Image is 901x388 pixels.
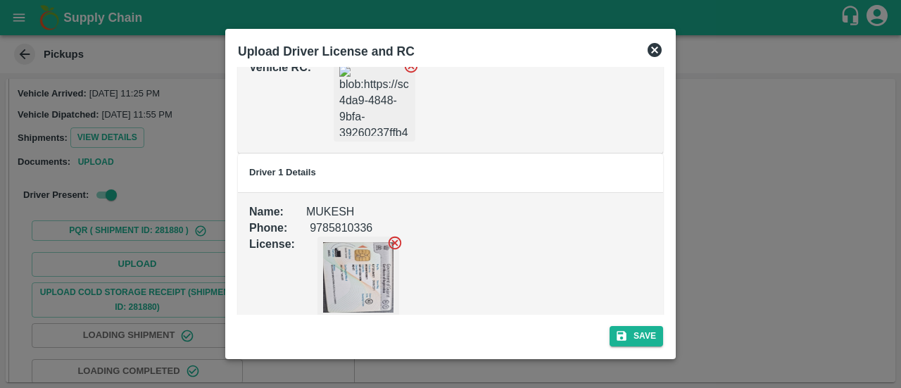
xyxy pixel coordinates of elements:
[238,44,415,58] b: Upload Driver License and RC
[287,198,372,237] div: 9785810336
[323,242,393,313] img: https://app.vegrow.in/rails/active_storage/blobs/redirect/eyJfcmFpbHMiOnsiZGF0YSI6MjU5MTYyMCwicHV...
[284,182,354,220] div: MUKESH
[249,238,295,250] b: License :
[339,65,410,136] img: blob:https://sc.vegrow.in/51546de1-4da9-4848-9bfa-39260237ffb4
[610,326,663,346] button: Save
[249,61,311,73] b: Vehicle RC :
[249,167,316,177] b: Driver 1 Details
